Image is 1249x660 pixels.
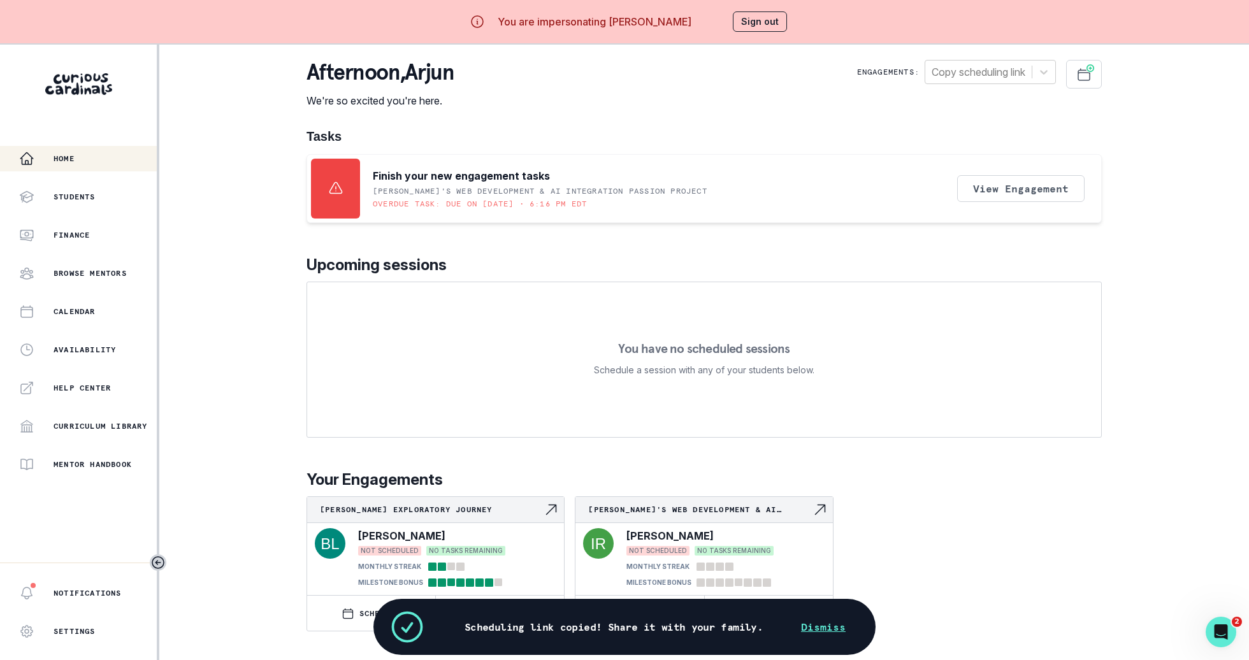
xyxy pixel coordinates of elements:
[359,608,401,619] p: SCHEDULE
[54,459,132,470] p: Mentor Handbook
[358,578,423,587] p: MILESTONE BONUS
[54,154,75,164] p: Home
[465,621,763,633] p: Scheduling link copied! Share it with your family.
[307,497,564,590] a: [PERSON_NAME] Exploratory JourneyNavigate to engagement page[PERSON_NAME]NOT SCHEDULEDNO TASKS RE...
[54,192,96,202] p: Students
[786,614,861,640] button: Dismiss
[705,596,833,631] button: Scheduling Link
[307,254,1102,276] p: Upcoming sessions
[575,596,704,631] button: SCHEDULE
[1066,60,1102,89] button: Schedule Sessions
[54,383,111,393] p: Help Center
[436,596,564,631] button: Scheduling Link
[373,186,707,196] p: [PERSON_NAME]'s Web Development & AI Integration Passion Project
[54,306,96,317] p: Calendar
[426,546,505,556] span: NO TASKS REMAINING
[1206,617,1236,647] iframe: Intercom live chat
[54,421,148,431] p: Curriculum Library
[626,528,714,543] p: [PERSON_NAME]
[307,596,435,631] button: SCHEDULE
[54,345,116,355] p: Availability
[320,505,544,515] p: [PERSON_NAME] Exploratory Journey
[54,588,122,598] p: Notifications
[307,129,1102,144] h1: Tasks
[54,268,127,278] p: Browse Mentors
[544,502,559,517] svg: Navigate to engagement page
[626,546,689,556] span: NOT SCHEDULED
[857,67,920,77] p: Engagements:
[54,626,96,636] p: Settings
[575,497,832,590] a: [PERSON_NAME]'s Web Development & AI Integration Passion ProjectNavigate to engagement page[PERSO...
[45,73,112,95] img: Curious Cardinals Logo
[733,11,787,32] button: Sign out
[150,554,166,571] button: Toggle sidebar
[1232,617,1242,627] span: 2
[695,546,774,556] span: NO TASKS REMAINING
[315,528,345,559] img: svg
[626,578,691,587] p: MILESTONE BONUS
[588,505,812,515] p: [PERSON_NAME]'s Web Development & AI Integration Passion Project
[373,199,587,209] p: Overdue task: Due on [DATE] • 6:16 PM EDT
[812,502,828,517] svg: Navigate to engagement page
[957,175,1085,202] button: View Engagement
[307,60,454,85] p: afternoon , Arjun
[358,546,421,556] span: NOT SCHEDULED
[373,168,550,183] p: Finish your new engagement tasks
[594,362,814,378] p: Schedule a session with any of your students below.
[358,562,421,571] p: MONTHLY STREAK
[618,342,790,355] p: You have no scheduled sessions
[307,468,1102,491] p: Your Engagements
[498,14,691,29] p: You are impersonating [PERSON_NAME]
[54,230,90,240] p: Finance
[358,528,445,543] p: [PERSON_NAME]
[307,93,454,108] p: We're so excited you're here.
[583,528,614,559] img: svg
[626,562,689,571] p: MONTHLY STREAK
